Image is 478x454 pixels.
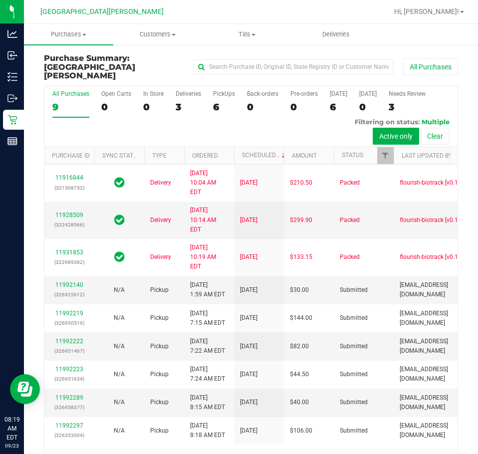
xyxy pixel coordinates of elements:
[114,342,125,351] button: N/A
[290,426,312,436] span: $106.00
[150,252,171,262] span: Delivery
[240,370,257,379] span: [DATE]
[176,90,201,97] div: Deliveries
[340,252,360,262] span: Packed
[7,115,17,125] inline-svg: Retail
[340,178,360,188] span: Packed
[7,93,17,103] inline-svg: Outbound
[213,90,235,97] div: PickUps
[50,346,88,356] p: (326951467)
[340,216,360,225] span: Packed
[194,59,393,74] input: Search Purchase ID, Original ID, State Registry ID or Customer Name...
[342,152,363,159] a: Status
[340,426,368,436] span: Submitted
[309,30,363,39] span: Deliveries
[176,101,201,113] div: 3
[290,252,312,262] span: $133.15
[50,257,88,267] p: (322689382)
[114,176,125,190] span: In Sync
[290,216,312,225] span: $299.90
[55,212,83,219] a: 11928509
[192,152,218,159] a: Ordered
[190,309,225,328] span: [DATE] 7:15 AM EDT
[50,374,88,384] p: (326951634)
[240,342,257,351] span: [DATE]
[143,101,164,113] div: 0
[150,216,171,225] span: Delivery
[190,393,225,412] span: [DATE] 8:15 AM EDT
[400,178,465,188] span: flourish-biotrack [v0.1.0]
[4,442,19,450] p: 09/23
[150,370,169,379] span: Pickup
[150,285,169,295] span: Pickup
[240,313,257,323] span: [DATE]
[290,398,309,407] span: $40.00
[55,366,83,373] a: 11992223
[114,398,125,407] button: N/A
[50,290,88,299] p: (326925612)
[190,421,225,440] span: [DATE] 8:18 AM EDT
[355,118,420,126] span: Filtering on status:
[101,90,131,97] div: Open Carts
[44,62,135,81] span: [GEOGRAPHIC_DATA][PERSON_NAME]
[340,342,368,351] span: Submitted
[7,29,17,39] inline-svg: Analytics
[150,426,169,436] span: Pickup
[240,285,257,295] span: [DATE]
[55,422,83,429] a: 11992297
[389,90,426,97] div: Needs Review
[50,403,88,412] p: (326958377)
[101,101,131,113] div: 0
[340,313,368,323] span: Submitted
[292,152,317,159] a: Amount
[7,72,17,82] inline-svg: Inventory
[150,313,169,323] span: Pickup
[50,220,88,229] p: (322428566)
[290,370,309,379] span: $44.50
[240,252,257,262] span: [DATE]
[24,24,113,45] a: Purchases
[240,178,257,188] span: [DATE]
[190,337,225,356] span: [DATE] 7:22 AM EDT
[242,152,287,159] a: Scheduled
[55,310,83,317] a: 11992219
[290,285,309,295] span: $30.00
[202,24,291,45] a: Tills
[113,24,203,45] a: Customers
[290,101,318,113] div: 0
[340,285,368,295] span: Submitted
[114,250,125,264] span: In Sync
[150,178,171,188] span: Delivery
[240,216,257,225] span: [DATE]
[102,152,141,159] a: Sync Status
[114,370,125,379] button: N/A
[7,50,17,60] inline-svg: Inbound
[52,152,90,159] a: Purchase ID
[400,252,465,262] span: flourish-biotrack [v0.1.0]
[10,374,40,404] iframe: Resource center
[55,174,83,181] a: 11916844
[50,318,88,328] p: (326950519)
[55,394,83,401] a: 11992289
[394,7,459,15] span: Hi, [PERSON_NAME]!
[114,343,125,350] span: Not Applicable
[52,90,89,97] div: All Purchases
[403,58,458,75] button: All Purchases
[290,313,312,323] span: $144.00
[143,90,164,97] div: In Store
[290,342,309,351] span: $82.00
[114,313,125,323] button: N/A
[190,365,225,384] span: [DATE] 7:24 AM EDT
[421,128,450,145] button: Clear
[330,101,347,113] div: 6
[114,371,125,378] span: Not Applicable
[114,213,125,227] span: In Sync
[240,398,257,407] span: [DATE]
[290,178,312,188] span: $210.50
[114,286,125,293] span: Not Applicable
[190,169,228,198] span: [DATE] 10:04 AM EDT
[4,415,19,442] p: 08:19 AM EDT
[213,101,235,113] div: 6
[373,128,419,145] button: Active only
[7,136,17,146] inline-svg: Reports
